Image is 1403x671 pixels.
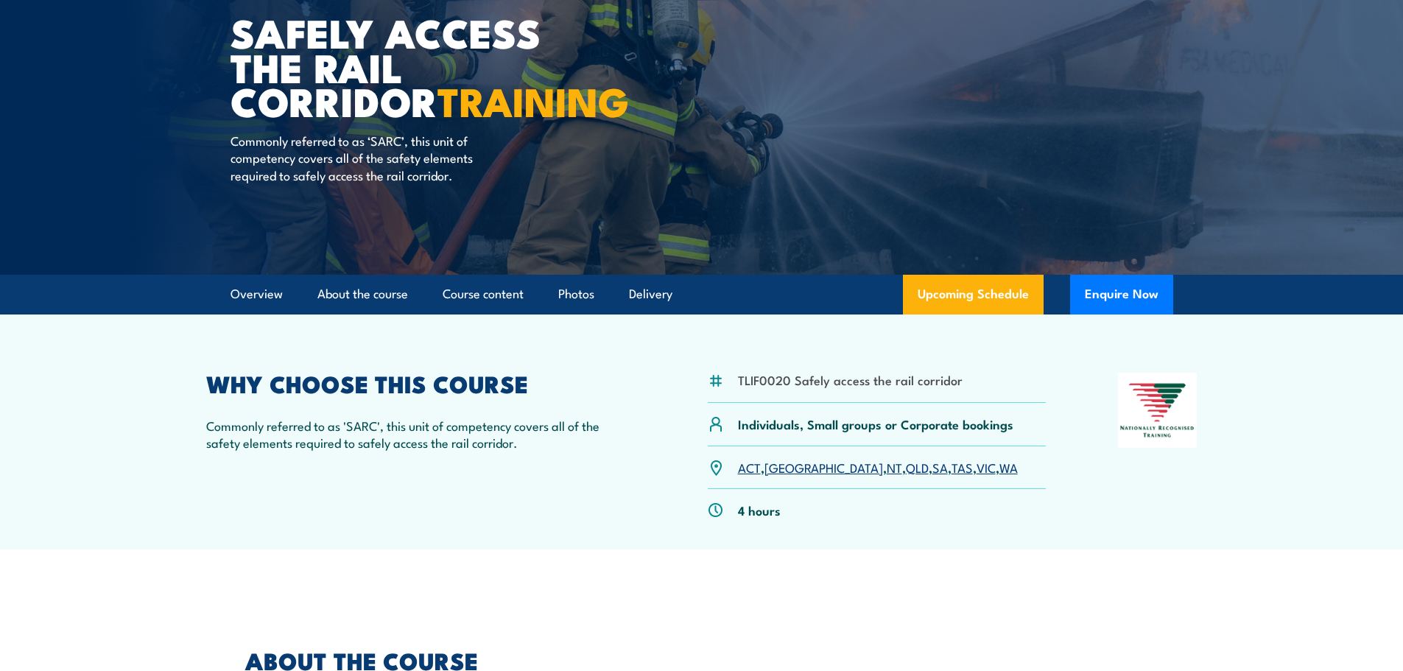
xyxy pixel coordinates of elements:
[206,417,636,452] p: Commonly referred to as 'SARC', this unit of competency covers all of the safety elements require...
[906,458,929,476] a: QLD
[231,15,594,118] h1: Safely Access the Rail Corridor
[932,458,948,476] a: SA
[764,458,883,476] a: [GEOGRAPHIC_DATA]
[1118,373,1198,448] img: Nationally Recognised Training logo.
[437,69,629,130] strong: TRAINING
[231,132,499,183] p: Commonly referred to as ‘SARC’, this unit of competency covers all of the safety elements require...
[977,458,996,476] a: VIC
[738,371,963,388] li: TLIF0020 Safely access the rail corridor
[1070,275,1173,315] button: Enquire Now
[629,275,672,314] a: Delivery
[887,458,902,476] a: NT
[999,458,1018,476] a: WA
[738,458,761,476] a: ACT
[558,275,594,314] a: Photos
[443,275,524,314] a: Course content
[903,275,1044,315] a: Upcoming Schedule
[206,373,636,393] h2: WHY CHOOSE THIS COURSE
[738,459,1018,476] p: , , , , , , ,
[231,275,283,314] a: Overview
[738,502,781,519] p: 4 hours
[317,275,408,314] a: About the course
[952,458,973,476] a: TAS
[245,650,634,670] h2: ABOUT THE COURSE
[738,415,1013,432] p: Individuals, Small groups or Corporate bookings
